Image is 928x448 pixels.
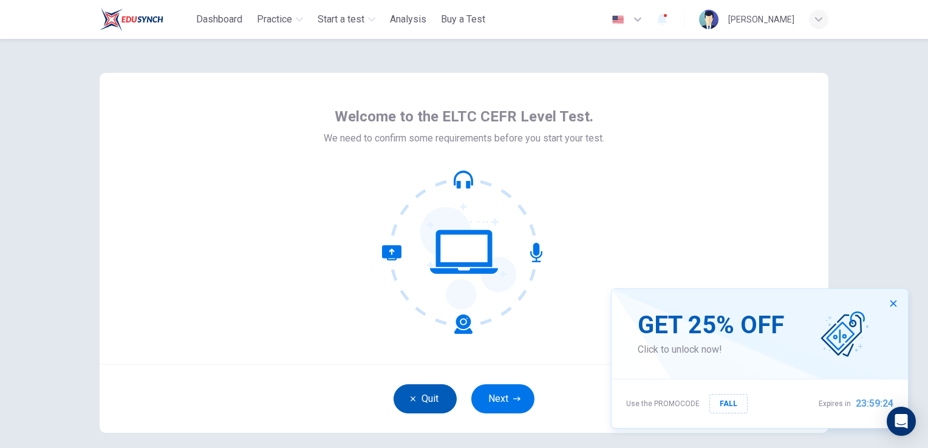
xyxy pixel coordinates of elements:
span: Welcome to the ELTC CEFR Level Test. [335,107,593,126]
span: Analysis [390,12,426,27]
button: Next [471,384,534,413]
span: Practice [257,12,292,27]
div: Open Intercom Messenger [887,407,916,436]
span: FALL [720,397,737,410]
button: Start a test [313,8,380,30]
img: Profile picture [699,10,718,29]
span: GET 25% OFF [638,311,784,340]
a: ELTC logo [100,7,191,32]
span: Click to unlock now! [638,342,784,357]
img: en [610,15,626,24]
span: We need to confirm some requirements before you start your test. [324,131,604,146]
span: Buy a Test [441,12,485,27]
button: Buy a Test [436,8,490,30]
span: Use the PROMOCODE [626,396,700,411]
span: 23:59:24 [856,396,893,411]
div: [PERSON_NAME] [728,12,794,27]
button: Practice [252,8,308,30]
img: ELTC logo [100,7,163,32]
span: Dashboard [196,12,242,27]
button: Quit [394,384,457,413]
button: Analysis [385,8,431,30]
button: Dashboard [191,8,247,30]
span: Start a test [318,12,364,27]
span: Expires in [819,396,851,411]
